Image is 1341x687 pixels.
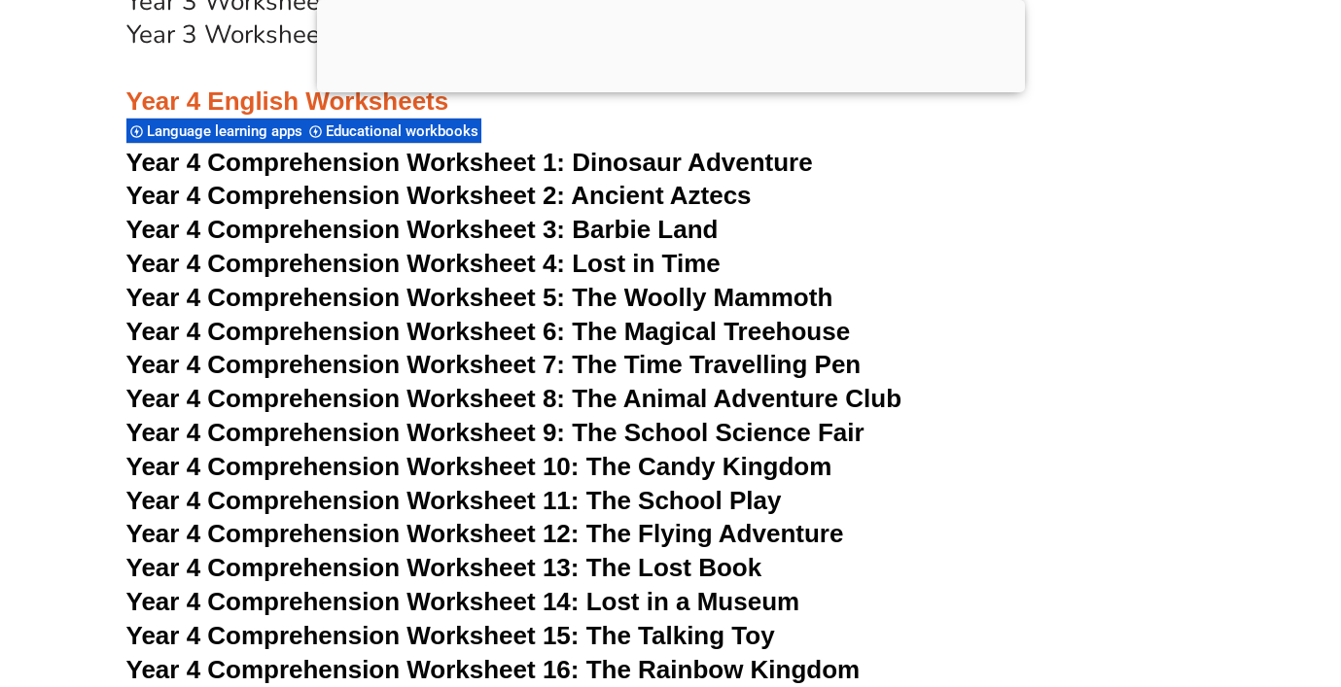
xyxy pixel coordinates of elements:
[126,452,832,481] a: Year 4 Comprehension Worksheet 10: The Candy Kingdom
[1008,467,1341,687] iframe: Chat Widget
[126,118,305,144] div: Language learning apps
[126,486,782,515] a: Year 4 Comprehension Worksheet 11: The School Play
[326,122,484,140] span: Educational workbooks
[126,519,844,548] a: Year 4 Comprehension Worksheet 12: The Flying Adventure
[126,17,755,52] a: Year 3 Worksheet 20: Exploring Similes and Metaphors
[305,118,481,144] div: Educational workbooks
[126,350,862,379] a: Year 4 Comprehension Worksheet 7: The Time Travelling Pen
[126,553,762,582] a: Year 4 Comprehension Worksheet 13: The Lost Book
[147,122,308,140] span: Language learning apps
[126,587,800,616] a: Year 4 Comprehension Worksheet 14: Lost in a Museum
[126,52,1216,119] h3: Year 4 English Worksheets
[126,249,721,278] a: Year 4 Comprehension Worksheet 4: Lost in Time
[126,418,865,447] a: Year 4 Comprehension Worksheet 9: The School Science Fair
[126,655,861,684] a: Year 4 Comprehension Worksheet 16: The Rainbow Kingdom
[126,148,566,177] span: Year 4 Comprehension Worksheet 1:
[126,317,851,346] a: Year 4 Comprehension Worksheet 6: The Magical Treehouse
[126,621,775,650] a: Year 4 Comprehension Worksheet 15: The Talking Toy
[126,148,813,177] a: Year 4 Comprehension Worksheet 1: Dinosaur Adventure
[126,181,752,210] a: Year 4 Comprehension Worksheet 2: Ancient Aztecs
[126,283,833,312] a: Year 4 Comprehension Worksheet 5: The Woolly Mammoth
[126,384,902,413] a: Year 4 Comprehension Worksheet 8: The Animal Adventure Club
[126,215,719,244] a: Year 4 Comprehension Worksheet 3: Barbie Land
[572,148,812,177] span: Dinosaur Adventure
